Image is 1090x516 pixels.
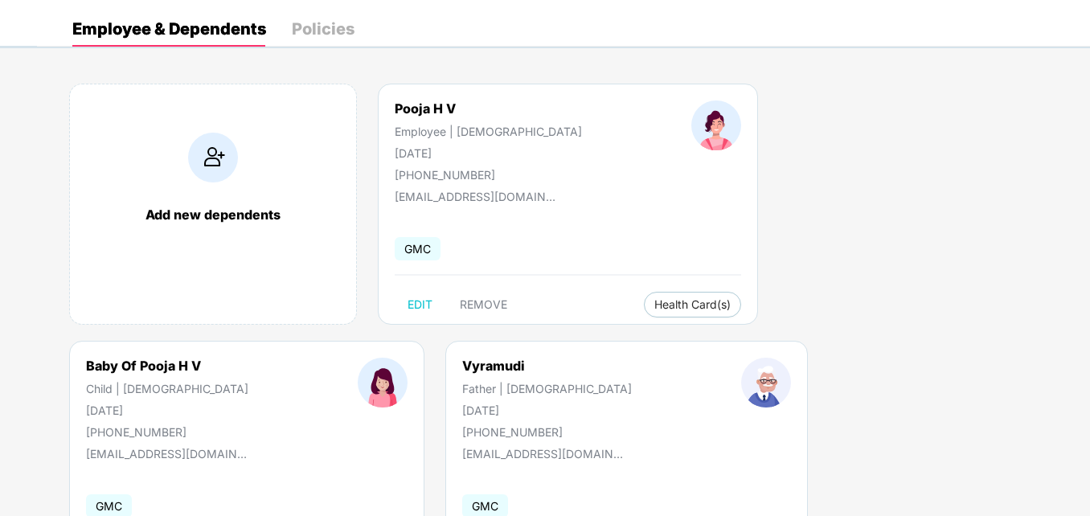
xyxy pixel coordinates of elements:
[691,100,741,150] img: profileImage
[358,358,408,407] img: profileImage
[462,403,632,417] div: [DATE]
[741,358,791,407] img: profileImage
[86,207,340,223] div: Add new dependents
[654,301,731,309] span: Health Card(s)
[86,358,248,374] div: Baby Of Pooja H V
[395,190,555,203] div: [EMAIL_ADDRESS][DOMAIN_NAME]
[462,358,632,374] div: Vyramudi
[86,382,248,395] div: Child | [DEMOGRAPHIC_DATA]
[462,447,623,461] div: [EMAIL_ADDRESS][DOMAIN_NAME]
[408,298,432,311] span: EDIT
[292,21,354,37] div: Policies
[188,133,238,182] img: addIcon
[395,292,445,317] button: EDIT
[462,382,632,395] div: Father | [DEMOGRAPHIC_DATA]
[395,146,582,160] div: [DATE]
[395,237,441,260] span: GMC
[460,298,507,311] span: REMOVE
[462,425,632,439] div: [PHONE_NUMBER]
[86,425,248,439] div: [PHONE_NUMBER]
[395,168,582,182] div: [PHONE_NUMBER]
[447,292,520,317] button: REMOVE
[86,447,247,461] div: [EMAIL_ADDRESS][DOMAIN_NAME]
[395,125,582,138] div: Employee | [DEMOGRAPHIC_DATA]
[72,21,266,37] div: Employee & Dependents
[395,100,582,117] div: Pooja H V
[644,292,741,317] button: Health Card(s)
[86,403,248,417] div: [DATE]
